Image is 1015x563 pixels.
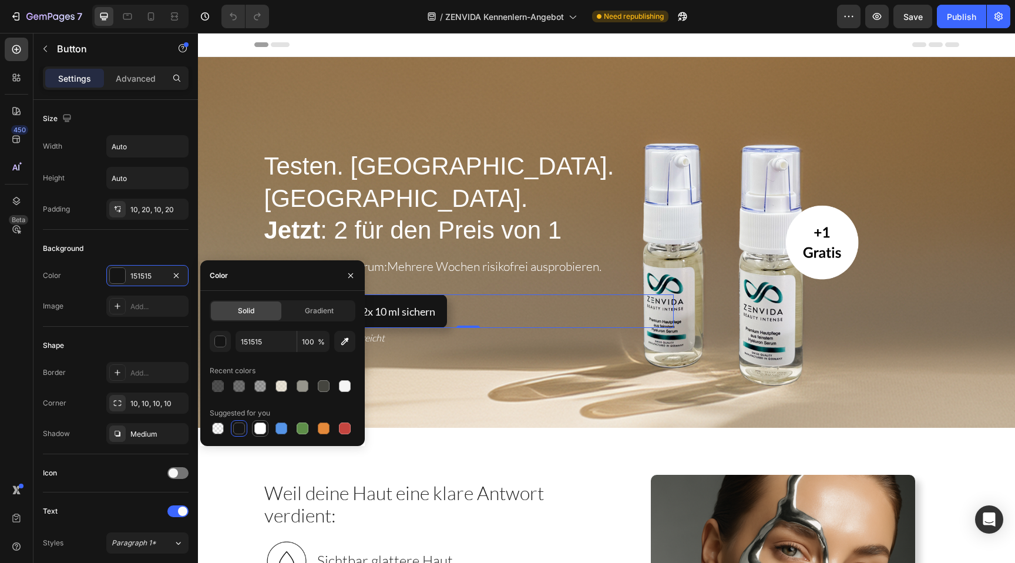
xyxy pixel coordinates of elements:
[210,366,256,376] div: Recent colors
[43,538,63,548] div: Styles
[43,468,57,478] div: Icon
[43,111,74,127] div: Size
[305,306,334,316] span: Gradient
[236,331,297,352] input: Eg: FFFFFF
[130,368,186,378] div: Add...
[198,33,1015,563] iframe: Design area
[130,398,186,409] div: 10, 10, 10, 10
[5,5,88,28] button: 7
[445,11,564,23] span: ZENVIDA Kennenlern-Angebot
[893,5,932,28] button: Save
[107,136,188,157] input: Auto
[43,243,83,254] div: Background
[210,408,270,418] div: Suggested for you
[43,367,66,378] div: Border
[43,340,64,351] div: Shape
[106,532,189,554] button: Paragraph 1*
[43,204,70,215] div: Padding
[440,11,443,23] span: /
[903,12,923,22] span: Save
[43,141,62,152] div: Width
[604,11,664,22] span: Need republishing
[11,125,28,135] div: 450
[43,506,58,517] div: Text
[107,167,188,189] input: Auto
[937,5,986,28] button: Publish
[112,538,156,548] span: Paragraph 1*
[9,215,28,224] div: Beta
[57,42,157,56] p: Button
[130,429,186,440] div: Medium
[130,205,186,215] div: 10, 20, 10, 20
[119,519,255,537] span: Sichtbar glattere Haut
[43,301,63,311] div: Image
[318,337,325,347] span: %
[221,5,269,28] div: Undo/Redo
[116,72,156,85] p: Advanced
[130,271,164,281] div: 151515
[43,398,66,408] div: Corner
[65,505,112,552] img: gempages_550046199009248067-cfcb147e-378d-49bd-9d0c-9552c45cc39b.png
[947,11,976,23] div: Publish
[77,9,82,24] p: 7
[975,505,1003,534] div: Open Intercom Messenger
[210,270,228,281] div: Color
[43,173,65,183] div: Height
[43,270,61,281] div: Color
[130,301,186,312] div: Add...
[58,72,91,85] p: Settings
[238,306,254,316] span: Solid
[43,428,70,439] div: Shadow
